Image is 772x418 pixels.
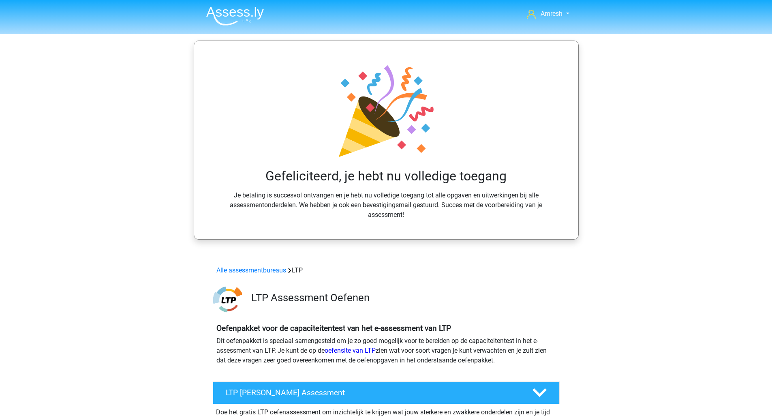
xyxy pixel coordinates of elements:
[210,382,563,404] a: LTP [PERSON_NAME] Assessment
[216,266,286,274] a: Alle assessmentbureaus
[213,266,559,275] div: LTP
[226,388,519,397] h4: LTP [PERSON_NAME] Assessment
[206,6,264,26] img: Assessly
[216,336,556,365] p: Dit oefenpakket is speciaal samengesteld om je zo goed mogelijk voor te bereiden op de capaciteit...
[217,168,556,184] h2: Gefeliciteerd, je hebt nu volledige toegang
[216,324,451,333] b: Oefenpakket voor de capaciteitentest van het e-assessment van LTP
[524,9,572,19] a: Amresh
[251,292,553,304] h3: LTP Assessment Oefenen
[325,347,376,354] a: oefensite van LTP
[213,285,242,314] img: ltp.png
[541,10,562,17] span: Amresh
[214,60,559,219] div: Je betaling is succesvol ontvangen en je hebt nu volledige toegang tot alle opgaven en uitwerking...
